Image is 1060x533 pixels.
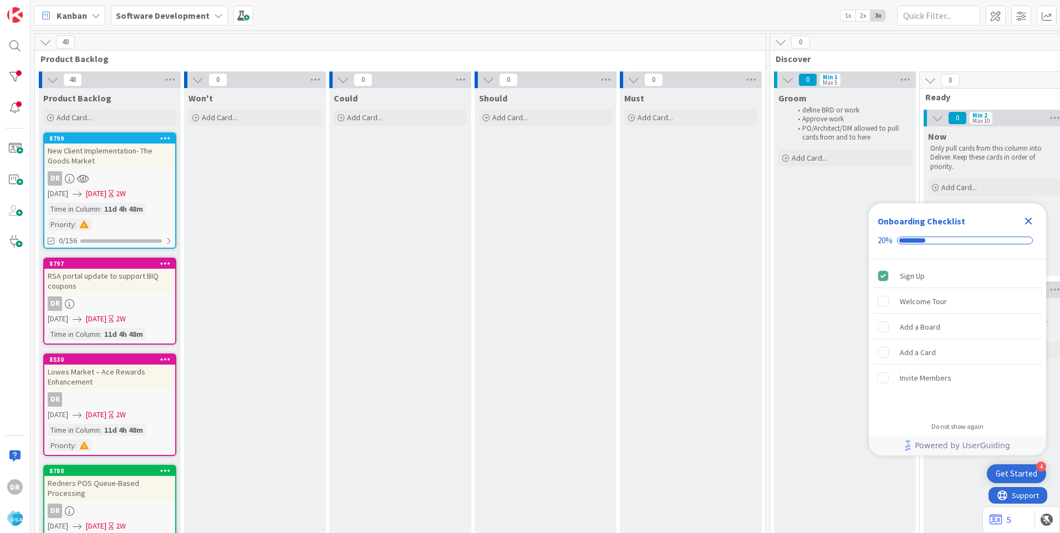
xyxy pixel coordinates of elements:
span: [DATE] [86,520,106,532]
div: Min 2 [972,112,987,118]
div: Priority [48,218,75,230]
li: PO/Architect/DM allowed to pull cards from and to here [792,124,910,142]
span: [DATE] [86,313,106,325]
div: Checklist progress: 20% [878,235,1037,245]
div: DR [44,504,175,518]
span: Won't [188,93,213,104]
div: Sign Up is complete. [873,264,1042,288]
div: 8799 [49,135,175,142]
span: Add Card... [202,112,237,122]
img: avatar [7,510,23,526]
span: 2x [855,10,870,21]
div: Checklist items [869,259,1046,415]
span: 0 [791,35,810,49]
div: Lowes Market – Ace Rewards Enhancement [44,365,175,389]
div: 8799 [44,134,175,143]
span: 0 [948,111,967,125]
div: New Client Implementation- The Goods Market [44,143,175,168]
span: 1x [840,10,855,21]
div: DR [48,296,62,311]
div: Max 5 [823,80,837,85]
span: 0 [644,73,663,86]
div: RSA portal update to support BIQ coupons [44,269,175,293]
div: 11d 4h 48m [101,328,146,340]
span: 0 [499,73,518,86]
div: Invite Members is incomplete. [873,366,1042,390]
div: DR [44,392,175,407]
li: Approve work [792,115,910,124]
div: Redners POS Queue-Based Processing [44,476,175,500]
div: Priority [48,439,75,452]
span: Support [23,2,50,15]
div: DR [44,296,175,311]
span: Add Card... [638,112,673,122]
div: 8797 [49,260,175,268]
span: Groom [778,93,807,104]
div: Max 10 [972,118,990,124]
span: [DATE] [86,188,106,199]
b: Software Development [116,10,210,21]
span: Now [928,131,946,142]
div: Welcome Tour is incomplete. [873,289,1042,314]
span: 0 [798,73,817,86]
span: [DATE] [48,188,68,199]
span: 3x [870,10,885,21]
div: Time in Column [48,424,100,436]
span: 0 [208,73,227,86]
span: Add Card... [792,153,827,163]
div: Sign Up [900,269,925,283]
div: Invite Members [900,371,951,385]
span: Could [334,93,358,104]
span: 48 [56,35,75,49]
span: : [100,328,101,340]
div: 8530 [49,356,175,363]
div: 2W [116,520,126,532]
div: Onboarding Checklist [878,214,965,228]
div: Add a Card is incomplete. [873,340,1042,365]
a: 5 [990,513,1011,526]
div: DR [7,479,23,495]
span: Add Card... [57,112,92,122]
div: Footer [869,435,1046,455]
a: Powered by UserGuiding [874,435,1041,455]
div: Do not show again [931,422,983,431]
div: 8780 [44,466,175,476]
div: 11d 4h 48m [101,203,146,215]
div: Add a Board [900,320,940,334]
span: [DATE] [86,409,106,421]
div: Welcome Tour [900,295,947,308]
div: 20% [878,235,893,245]
span: 48 [63,73,82,86]
div: 8530Lowes Market – Ace Rewards Enhancement [44,355,175,389]
div: Time in Column [48,203,100,215]
img: Visit kanbanzone.com [7,7,23,23]
span: Should [479,93,507,104]
div: Checklist Container [869,203,1046,455]
p: Only pull cards from this column into Deliver. Keep these cards in order of priority. [930,144,1059,171]
div: Open Get Started checklist, remaining modules: 4 [987,464,1046,483]
div: 2W [116,313,126,325]
div: Add a Board is incomplete. [873,315,1042,339]
div: Min 1 [823,74,838,80]
span: Product Backlog [40,53,752,64]
span: : [75,218,77,230]
div: DR [48,504,62,518]
a: 8797RSA portal update to support BIQ couponsDR[DATE][DATE]2WTime in Column:11d 4h 48m [43,258,176,345]
span: 0 [941,74,960,87]
span: Ready [925,91,1056,102]
div: 8780Redners POS Queue-Based Processing [44,466,175,500]
div: 8530 [44,355,175,365]
span: [DATE] [48,409,68,421]
div: 2W [116,409,126,421]
li: define BRD or work [792,106,910,115]
span: : [75,439,77,452]
span: Add Card... [347,112,383,122]
span: Must [624,93,644,104]
span: [DATE] [48,520,68,532]
span: Add Card... [941,182,977,192]
span: Discover [776,53,1060,64]
div: 8780 [49,467,175,475]
div: Close Checklist [1020,212,1037,230]
div: 4 [1036,462,1046,471]
span: Kanban [57,9,87,22]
